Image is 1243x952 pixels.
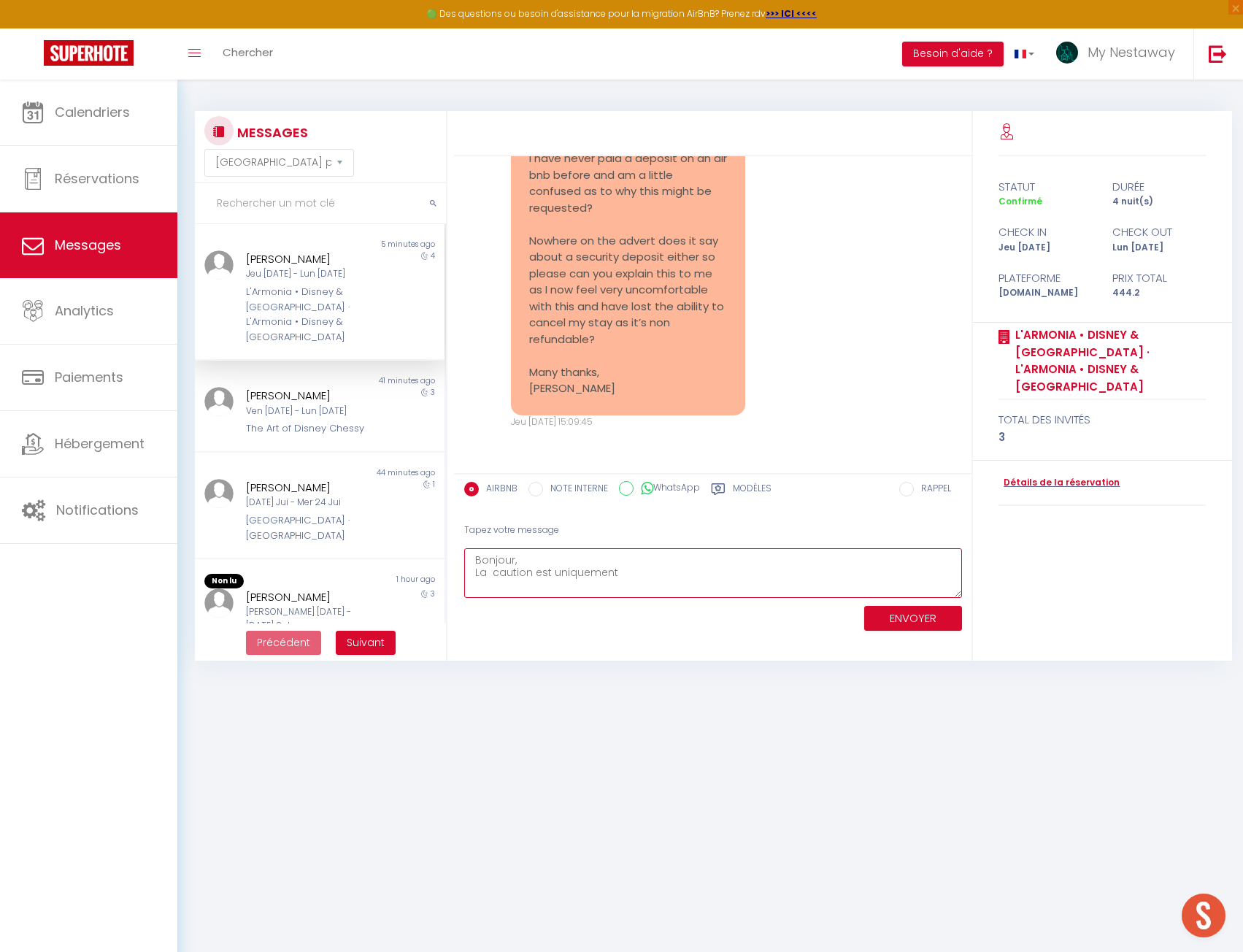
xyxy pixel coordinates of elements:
[246,250,373,268] div: [PERSON_NAME]
[204,250,234,280] img: ...
[195,183,446,224] input: Rechercher un mot clé
[431,387,435,398] span: 3
[246,421,373,436] div: The Art of Disney Chessy
[246,605,373,633] div: [PERSON_NAME] [DATE] - [DATE] Oct
[864,606,962,632] button: ENVOYER
[320,239,445,250] div: 5 minutes ago
[347,635,385,650] span: Suivant
[998,429,1206,446] div: 3
[204,479,234,508] img: ...
[55,434,145,453] span: Hébergement
[733,482,771,500] label: Modèles
[989,178,1102,196] div: statut
[1102,269,1215,287] div: Prix total
[246,404,373,418] div: Ven [DATE] - Lun [DATE]
[634,481,700,497] label: WhatsApp
[529,36,727,397] pre: Hello, I have just completed the arrival form and to my surprise, I have been asked to make a €20...
[204,574,244,588] span: Non lu
[246,285,373,345] div: L'Armonia • Disney & [GEOGRAPHIC_DATA] · L'Armonia • Disney & [GEOGRAPHIC_DATA]
[246,513,373,543] div: [GEOGRAPHIC_DATA] · [GEOGRAPHIC_DATA]
[1102,286,1215,300] div: 444.2
[1102,241,1215,255] div: Lun [DATE]
[320,574,445,588] div: 1 hour ago
[234,116,308,149] h3: MESSAGES
[55,103,130,121] span: Calendriers
[212,28,284,80] a: Chercher
[1056,42,1078,64] img: ...
[902,42,1004,66] button: Besoin d'aide ?
[1182,894,1225,937] div: Ouvrir le chat
[989,286,1102,300] div: [DOMAIN_NAME]
[1102,178,1215,196] div: durée
[55,302,114,320] span: Analytics
[989,223,1102,241] div: check in
[204,387,234,416] img: ...
[257,635,310,650] span: Précédent
[479,482,517,498] label: AIRBNB
[56,501,139,519] span: Notifications
[1010,326,1206,395] a: L'Armonia • Disney & [GEOGRAPHIC_DATA] · L'Armonia • Disney & [GEOGRAPHIC_DATA]
[998,476,1120,490] a: Détails de la réservation
[998,411,1206,429] div: total des invités
[989,241,1102,255] div: Jeu [DATE]
[246,267,373,281] div: Jeu [DATE] - Lun [DATE]
[1045,28,1193,80] a: ... My Nestaway
[336,631,396,656] button: Next
[44,40,134,66] img: Super Booking
[1209,45,1227,63] img: logout
[989,269,1102,287] div: Plateforme
[511,415,745,429] div: Jeu [DATE] 15:09:45
[246,496,373,510] div: [DATE] Jui - Mer 24 Jui
[320,375,445,387] div: 41 minutes ago
[766,7,817,20] a: >>> ICI <<<<
[433,479,435,490] span: 1
[1088,43,1175,61] span: My Nestaway
[1102,195,1215,209] div: 4 nuit(s)
[204,588,234,618] img: ...
[914,482,951,498] label: RAPPEL
[464,513,962,548] div: Tapez votre message
[55,368,123,386] span: Paiements
[246,588,373,606] div: [PERSON_NAME]
[320,467,445,479] div: 44 minutes ago
[431,250,435,261] span: 4
[246,631,321,656] button: Previous
[431,588,435,599] span: 3
[55,169,139,188] span: Réservations
[246,479,373,496] div: [PERSON_NAME]
[543,482,608,498] label: NOTE INTERNE
[998,195,1042,207] span: Confirmé
[223,45,273,60] span: Chercher
[55,236,121,254] span: Messages
[1102,223,1215,241] div: check out
[246,387,373,404] div: [PERSON_NAME]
